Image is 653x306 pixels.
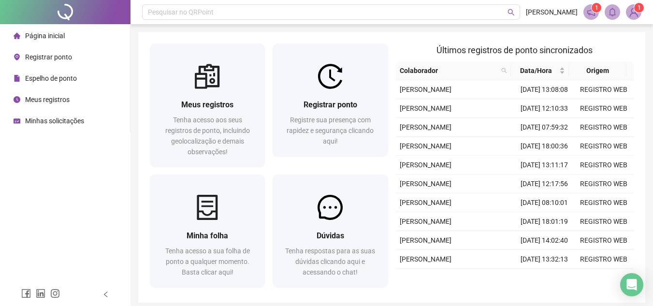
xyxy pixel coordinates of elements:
[574,118,634,137] td: REGISTRO WEB
[508,9,515,16] span: search
[592,3,601,13] sup: 1
[400,180,451,188] span: [PERSON_NAME]
[317,231,344,240] span: Dúvidas
[515,99,574,118] td: [DATE] 12:10:33
[574,231,634,250] td: REGISTRO WEB
[181,100,233,109] span: Meus registros
[574,99,634,118] td: REGISTRO WEB
[187,231,228,240] span: Minha folha
[400,199,451,206] span: [PERSON_NAME]
[511,61,568,80] th: Data/Hora
[400,161,451,169] span: [PERSON_NAME]
[569,61,626,80] th: Origem
[14,75,20,82] span: file
[515,231,574,250] td: [DATE] 14:02:40
[400,218,451,225] span: [PERSON_NAME]
[14,54,20,60] span: environment
[400,123,451,131] span: [PERSON_NAME]
[304,100,357,109] span: Registrar ponto
[150,175,265,287] a: Minha folhaTenha acesso a sua folha de ponto a qualquer momento. Basta clicar aqui!
[25,32,65,40] span: Página inicial
[36,289,45,298] span: linkedin
[634,3,644,13] sup: Atualize o seu contato no menu Meus Dados
[14,117,20,124] span: schedule
[515,250,574,269] td: [DATE] 13:32:13
[25,96,70,103] span: Meus registros
[608,8,617,16] span: bell
[574,175,634,193] td: REGISTRO WEB
[499,63,509,78] span: search
[638,4,641,11] span: 1
[515,212,574,231] td: [DATE] 18:01:19
[574,80,634,99] td: REGISTRO WEB
[436,45,593,55] span: Últimos registros de ponto sincronizados
[14,32,20,39] span: home
[501,68,507,73] span: search
[515,137,574,156] td: [DATE] 18:00:36
[273,175,388,287] a: DúvidasTenha respostas para as suas dúvidas clicando aqui e acessando o chat!
[515,193,574,212] td: [DATE] 08:10:01
[400,65,498,76] span: Colaborador
[515,65,557,76] span: Data/Hora
[587,8,595,16] span: notification
[515,175,574,193] td: [DATE] 12:17:56
[287,116,374,145] span: Registre sua presença com rapidez e segurança clicando aqui!
[515,269,574,288] td: [DATE] 08:32:15
[165,116,250,156] span: Tenha acesso aos seus registros de ponto, incluindo geolocalização e demais observações!
[25,74,77,82] span: Espelho de ponto
[400,236,451,244] span: [PERSON_NAME]
[14,96,20,103] span: clock-circle
[400,142,451,150] span: [PERSON_NAME]
[165,247,250,276] span: Tenha acesso a sua folha de ponto a qualquer momento. Basta clicar aqui!
[285,247,375,276] span: Tenha respostas para as suas dúvidas clicando aqui e acessando o chat!
[515,118,574,137] td: [DATE] 07:59:32
[50,289,60,298] span: instagram
[574,193,634,212] td: REGISTRO WEB
[526,7,578,17] span: [PERSON_NAME]
[25,53,72,61] span: Registrar ponto
[595,4,598,11] span: 1
[400,86,451,93] span: [PERSON_NAME]
[21,289,31,298] span: facebook
[574,212,634,231] td: REGISTRO WEB
[150,44,265,167] a: Meus registrosTenha acesso aos seus registros de ponto, incluindo geolocalização e demais observa...
[400,104,451,112] span: [PERSON_NAME]
[626,5,641,19] img: 91060
[400,255,451,263] span: [PERSON_NAME]
[515,80,574,99] td: [DATE] 13:08:08
[515,156,574,175] td: [DATE] 13:11:17
[273,44,388,156] a: Registrar pontoRegistre sua presença com rapidez e segurança clicando aqui!
[574,156,634,175] td: REGISTRO WEB
[574,250,634,269] td: REGISTRO WEB
[102,291,109,298] span: left
[574,269,634,288] td: REGISTRO WEB
[620,273,643,296] div: Open Intercom Messenger
[574,137,634,156] td: REGISTRO WEB
[25,117,84,125] span: Minhas solicitações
